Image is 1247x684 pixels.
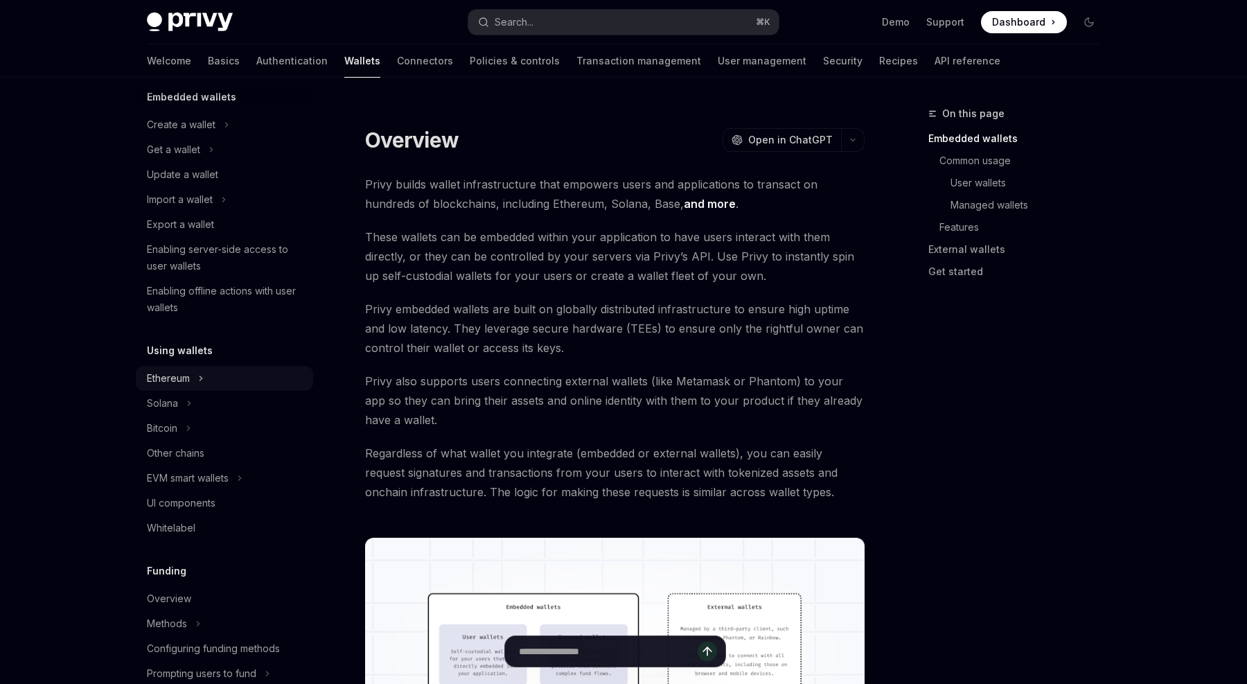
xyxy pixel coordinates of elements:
a: Basics [208,44,240,78]
a: Authentication [256,44,328,78]
button: Solana [136,391,313,416]
span: Privy builds wallet infrastructure that empowers users and applications to transact on hundreds o... [365,175,865,213]
div: Update a wallet [147,166,218,183]
input: Ask a question... [519,636,698,667]
a: Connectors [397,44,453,78]
button: EVM smart wallets [136,466,313,491]
button: Toggle dark mode [1078,11,1100,33]
button: Open in ChatGPT [723,128,841,152]
a: UI components [136,491,313,516]
a: Common usage [928,150,1111,172]
div: Whitelabel [147,520,195,536]
div: Export a wallet [147,216,214,233]
a: Overview [136,586,313,611]
button: Create a wallet [136,112,313,137]
a: Dashboard [981,11,1067,33]
button: Get a wallet [136,137,313,162]
a: Other chains [136,441,313,466]
a: and more [684,197,736,211]
div: Other chains [147,445,204,462]
a: Whitelabel [136,516,313,541]
a: Welcome [147,44,191,78]
span: Privy embedded wallets are built on globally distributed infrastructure to ensure high uptime and... [365,299,865,358]
div: Search... [495,14,533,30]
img: dark logo [147,12,233,32]
a: API reference [935,44,1000,78]
a: Embedded wallets [928,128,1111,150]
div: UI components [147,495,215,511]
a: Enabling server-side access to user wallets [136,237,313,279]
span: Dashboard [992,15,1045,29]
a: Demo [882,15,910,29]
div: Enabling server-side access to user wallets [147,241,305,274]
button: Bitcoin [136,416,313,441]
button: Methods [136,611,313,636]
span: Regardless of what wallet you integrate (embedded or external wallets), you can easily request si... [365,444,865,502]
span: Open in ChatGPT [748,133,833,147]
a: Policies & controls [470,44,560,78]
div: Get a wallet [147,141,200,158]
h5: Funding [147,563,186,579]
div: EVM smart wallets [147,470,229,486]
button: Ethereum [136,366,313,391]
a: External wallets [928,238,1111,261]
a: Transaction management [576,44,701,78]
a: Export a wallet [136,212,313,237]
span: These wallets can be embedded within your application to have users interact with them directly, ... [365,227,865,286]
div: Solana [147,395,178,412]
a: Configuring funding methods [136,636,313,661]
div: Ethereum [147,370,190,387]
div: Create a wallet [147,116,215,133]
span: ⌘ K [756,17,770,28]
div: Configuring funding methods [147,640,280,657]
div: Methods [147,615,187,632]
a: Recipes [879,44,918,78]
div: Prompting users to fund [147,665,256,682]
span: On this page [942,105,1005,122]
div: Import a wallet [147,191,213,208]
span: Privy also supports users connecting external wallets (like Metamask or Phantom) to your app so t... [365,371,865,430]
button: Send message [698,642,717,661]
h5: Using wallets [147,342,213,359]
div: Enabling offline actions with user wallets [147,283,305,316]
div: Bitcoin [147,420,177,437]
h1: Overview [365,128,459,152]
a: Enabling offline actions with user wallets [136,279,313,320]
a: User wallets [928,172,1111,194]
a: Update a wallet [136,162,313,187]
button: Import a wallet [136,187,313,212]
a: Support [926,15,964,29]
a: User management [718,44,806,78]
button: Search...⌘K [468,10,779,35]
a: Features [928,216,1111,238]
a: Wallets [344,44,380,78]
a: Security [823,44,863,78]
a: Managed wallets [928,194,1111,216]
div: Overview [147,590,191,607]
a: Get started [928,261,1111,283]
